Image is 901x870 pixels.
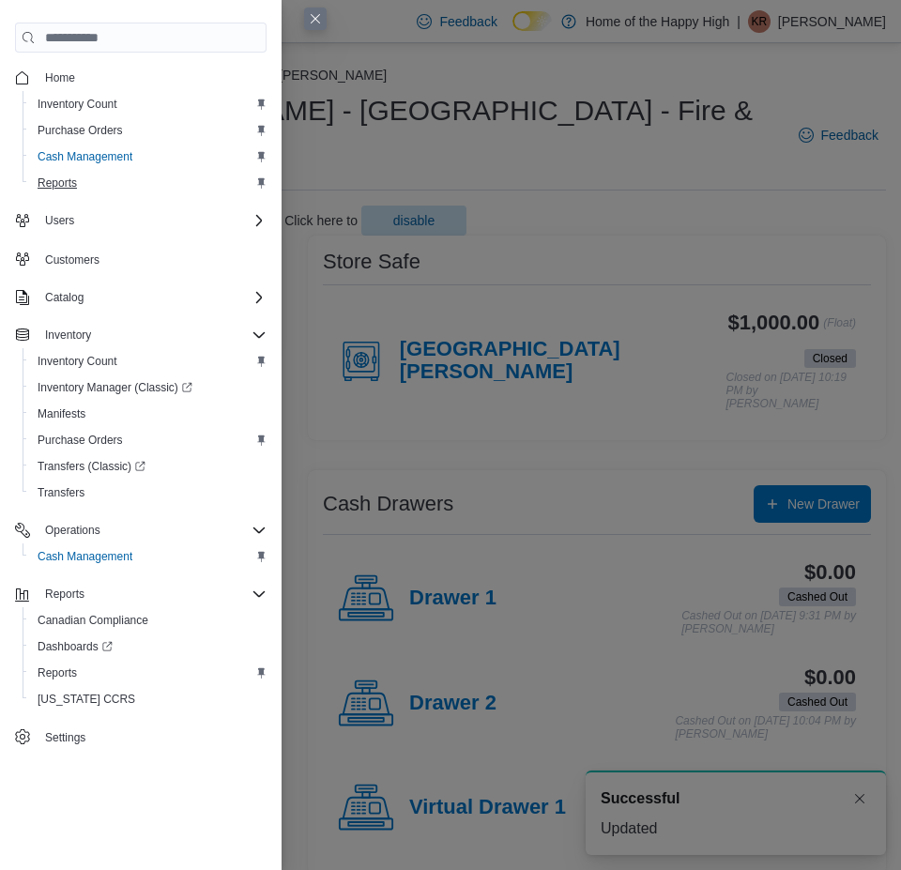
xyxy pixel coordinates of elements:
[38,583,92,605] button: Reports
[23,686,274,712] button: [US_STATE] CCRS
[30,545,140,568] a: Cash Management
[30,376,200,399] a: Inventory Manager (Classic)
[30,429,130,451] a: Purchase Orders
[38,249,107,271] a: Customers
[38,519,108,542] button: Operations
[38,354,117,369] span: Inventory Count
[30,376,267,399] span: Inventory Manager (Classic)
[30,688,143,710] a: [US_STATE] CCRS
[30,662,84,684] a: Reports
[38,459,145,474] span: Transfers (Classic)
[45,213,74,228] span: Users
[8,724,274,751] button: Settings
[23,91,274,117] button: Inventory Count
[8,245,274,272] button: Customers
[23,427,274,453] button: Purchase Orders
[15,56,267,755] nav: Complex example
[23,374,274,401] a: Inventory Manager (Classic)
[30,93,267,115] span: Inventory Count
[30,545,267,568] span: Cash Management
[38,433,123,448] span: Purchase Orders
[30,350,125,373] a: Inventory Count
[30,429,267,451] span: Purchase Orders
[23,660,274,686] button: Reports
[38,665,77,680] span: Reports
[23,348,274,374] button: Inventory Count
[30,119,130,142] a: Purchase Orders
[30,609,156,632] a: Canadian Compliance
[8,64,274,91] button: Home
[45,523,100,538] span: Operations
[30,481,267,504] span: Transfers
[30,350,267,373] span: Inventory Count
[38,380,192,395] span: Inventory Manager (Classic)
[38,725,267,749] span: Settings
[8,517,274,543] button: Operations
[38,692,135,707] span: [US_STATE] CCRS
[38,549,132,564] span: Cash Management
[8,581,274,607] button: Reports
[8,207,274,234] button: Users
[30,145,267,168] span: Cash Management
[30,403,93,425] a: Manifests
[38,247,267,270] span: Customers
[38,726,93,749] a: Settings
[23,480,274,506] button: Transfers
[38,209,267,232] span: Users
[38,406,85,421] span: Manifests
[45,730,85,745] span: Settings
[8,284,274,311] button: Catalog
[38,66,267,89] span: Home
[30,145,140,168] a: Cash Management
[45,290,84,305] span: Catalog
[45,70,75,85] span: Home
[38,149,132,164] span: Cash Management
[38,519,267,542] span: Operations
[45,328,91,343] span: Inventory
[23,144,274,170] button: Cash Management
[30,172,84,194] a: Reports
[23,170,274,196] button: Reports
[23,453,274,480] a: Transfers (Classic)
[23,607,274,633] button: Canadian Compliance
[30,119,267,142] span: Purchase Orders
[30,455,153,478] a: Transfers (Classic)
[30,403,267,425] span: Manifests
[38,613,148,628] span: Canadian Compliance
[38,324,267,346] span: Inventory
[30,635,120,658] a: Dashboards
[30,455,267,478] span: Transfers (Classic)
[38,583,267,605] span: Reports
[38,176,77,191] span: Reports
[38,123,123,138] span: Purchase Orders
[38,97,117,112] span: Inventory Count
[23,543,274,570] button: Cash Management
[38,209,82,232] button: Users
[30,172,267,194] span: Reports
[38,286,267,309] span: Catalog
[38,639,113,654] span: Dashboards
[38,485,84,500] span: Transfers
[8,322,274,348] button: Inventory
[45,587,84,602] span: Reports
[30,93,125,115] a: Inventory Count
[23,401,274,427] button: Manifests
[30,481,92,504] a: Transfers
[38,286,91,309] button: Catalog
[23,633,274,660] a: Dashboards
[30,635,267,658] span: Dashboards
[304,8,327,30] button: Close this dialog
[30,688,267,710] span: Washington CCRS
[23,117,274,144] button: Purchase Orders
[38,324,99,346] button: Inventory
[30,609,267,632] span: Canadian Compliance
[30,662,267,684] span: Reports
[45,252,99,267] span: Customers
[38,67,83,89] a: Home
